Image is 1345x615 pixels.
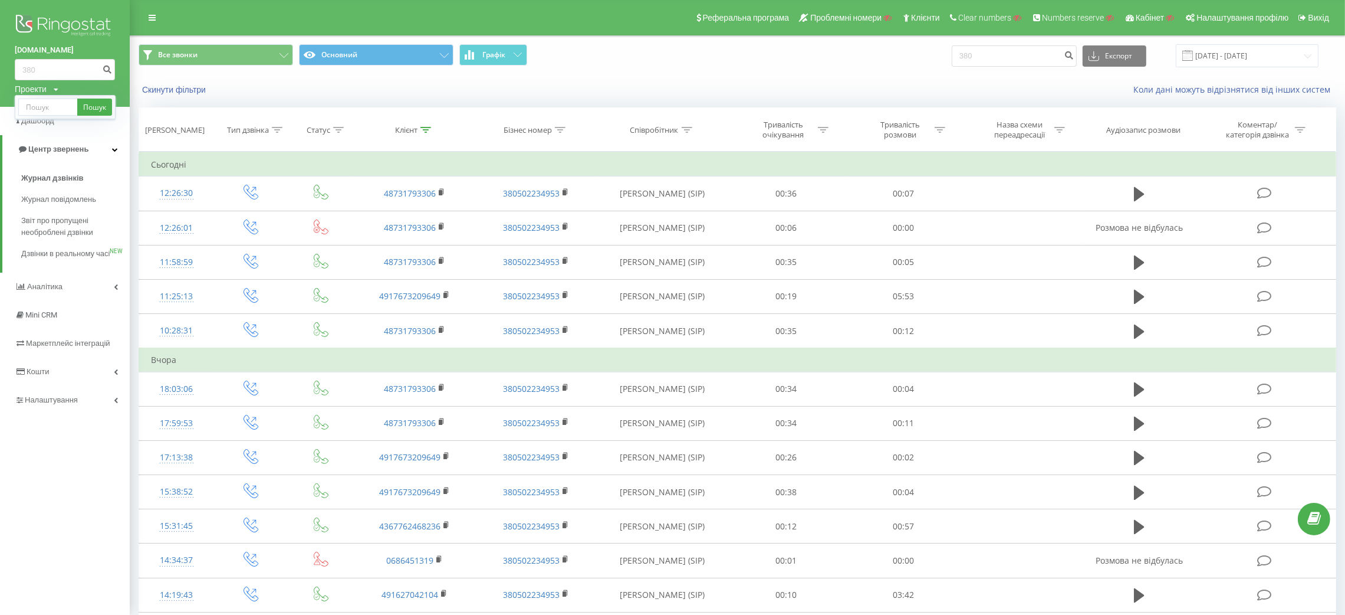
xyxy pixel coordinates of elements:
[28,145,88,153] span: Центр звернень
[597,509,728,544] td: [PERSON_NAME] (SIP)
[845,578,962,612] td: 03:42
[27,367,49,376] span: Кошти
[1308,13,1329,22] span: Вихід
[845,314,962,349] td: 00:12
[459,44,527,66] button: Графік
[25,395,78,404] span: Налаштування
[728,475,844,509] td: 00:38
[845,372,962,406] td: 00:04
[139,348,1336,372] td: Вчора
[151,412,202,435] div: 17:59:53
[630,125,679,135] div: Співробітник
[597,440,728,475] td: [PERSON_NAME] (SIP)
[21,248,110,260] span: Дзвінки в реальному часі
[845,440,962,475] td: 00:02
[151,378,202,401] div: 18:03:06
[597,372,728,406] td: [PERSON_NAME] (SIP)
[728,245,844,279] td: 00:35
[503,521,560,532] a: 380502234953
[299,44,453,66] button: Основний
[25,310,57,319] span: Mini CRM
[597,279,728,313] td: [PERSON_NAME] (SIP)
[503,555,560,566] a: 380502234953
[151,319,202,342] div: 10:28:31
[503,222,560,233] a: 380502234953
[21,210,130,243] a: Звіт про пропущені необроблені дзвінки
[27,282,63,291] span: Аналiтика
[151,549,202,572] div: 14:34:37
[1133,84,1336,95] a: Коли дані можуть відрізнятися вiд інших систем
[597,544,728,578] td: [PERSON_NAME] (SIP)
[597,406,728,440] td: [PERSON_NAME] (SIP)
[845,475,962,509] td: 00:04
[158,50,198,60] span: Все звонки
[1196,13,1288,22] span: Налаштування профілю
[379,290,440,302] a: 4917673209649
[728,578,844,612] td: 00:10
[21,172,84,184] span: Журнал дзвінків
[1083,45,1146,67] button: Експорт
[597,176,728,211] td: [PERSON_NAME] (SIP)
[384,417,436,428] a: 48731793306
[379,486,440,498] a: 4917673209649
[386,555,433,566] a: 0686451319
[988,120,1051,140] div: Назва схеми переадресації
[728,509,844,544] td: 00:12
[15,83,47,95] div: Проекти
[1223,120,1292,140] div: Коментар/категорія дзвінка
[911,13,940,22] span: Клієнти
[597,578,728,612] td: [PERSON_NAME] (SIP)
[21,189,130,210] a: Журнал повідомлень
[151,285,202,308] div: 11:25:13
[952,45,1077,67] input: Пошук за номером
[728,440,844,475] td: 00:26
[503,325,560,336] a: 380502234953
[21,243,130,264] a: Дзвінки в реальному часіNEW
[15,12,115,41] img: Ringostat logo
[151,480,202,503] div: 15:38:52
[504,125,552,135] div: Бізнес номер
[703,13,790,22] span: Реферальна програма
[139,84,212,95] button: Скинути фільтри
[958,13,1011,22] span: Clear numbers
[21,168,130,189] a: Журнал дзвінків
[21,194,96,205] span: Журнал повідомлень
[15,44,115,56] a: [DOMAIN_NAME]
[2,135,130,163] a: Центр звернень
[384,256,436,267] a: 48731793306
[597,475,728,509] td: [PERSON_NAME] (SIP)
[845,176,962,211] td: 00:07
[384,325,436,336] a: 48731793306
[151,584,202,607] div: 14:19:43
[728,176,844,211] td: 00:36
[503,589,560,600] a: 380502234953
[384,222,436,233] a: 48731793306
[597,245,728,279] td: [PERSON_NAME] (SIP)
[1096,222,1183,233] span: Розмова не відбулась
[845,245,962,279] td: 00:05
[503,452,560,463] a: 380502234953
[728,314,844,349] td: 00:35
[26,339,110,348] span: Маркетплейс інтеграцій
[845,279,962,313] td: 05:53
[503,486,560,498] a: 380502234953
[1106,125,1180,135] div: Аудіозапис розмови
[810,13,882,22] span: Проблемні номери
[151,515,202,538] div: 15:31:45
[1042,13,1104,22] span: Numbers reserve
[503,188,560,199] a: 380502234953
[728,406,844,440] td: 00:34
[728,544,844,578] td: 00:01
[379,521,440,532] a: 4367762468236
[384,383,436,394] a: 48731793306
[503,383,560,394] a: 380502234953
[151,446,202,469] div: 17:13:38
[18,99,77,116] input: Пошук
[139,44,293,66] button: Все звонки
[728,211,844,245] td: 00:06
[379,452,440,463] a: 4917673209649
[139,153,1336,176] td: Сьогодні
[845,509,962,544] td: 00:57
[869,120,932,140] div: Тривалість розмови
[482,51,505,59] span: Графік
